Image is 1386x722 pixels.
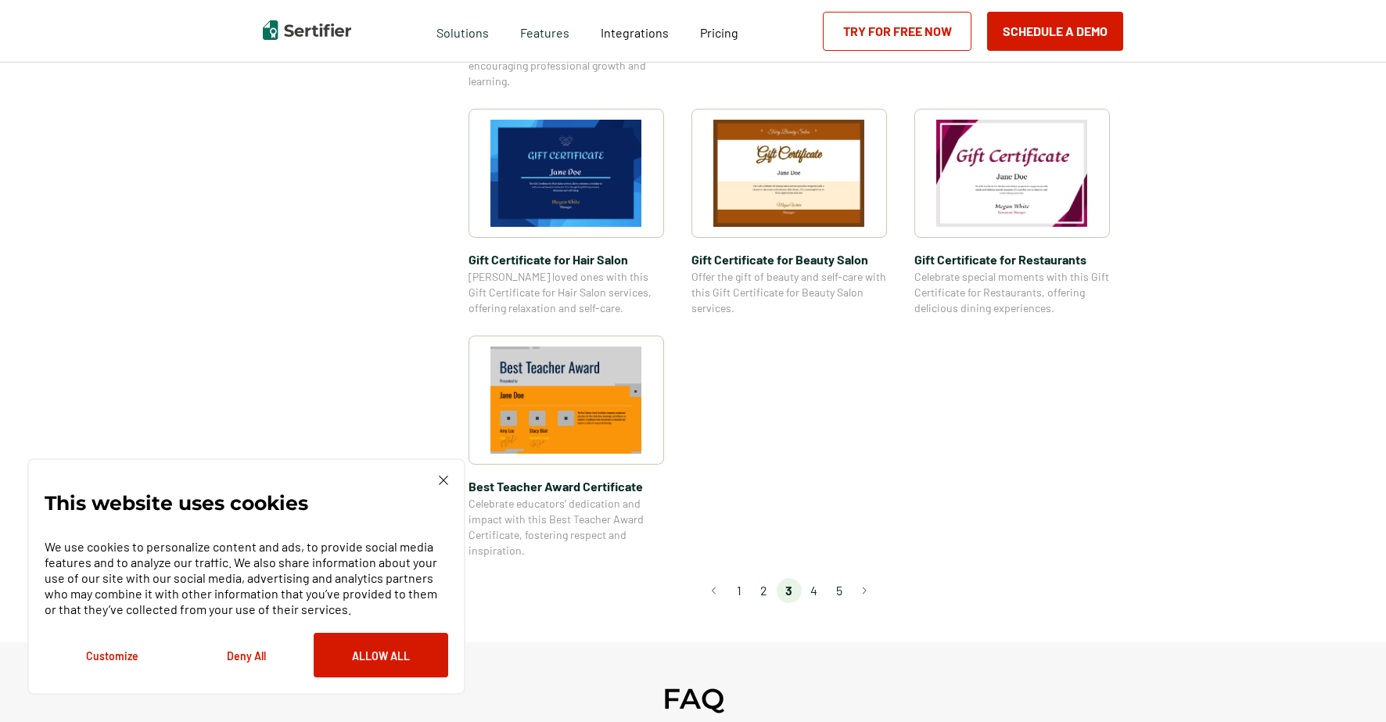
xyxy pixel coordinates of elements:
img: Gift Certificate​ for Beauty Salon [713,120,865,227]
li: page 1 [727,578,752,603]
span: Integrations [601,25,669,40]
li: page 4 [802,578,827,603]
img: Sertifier | Digital Credentialing Platform [263,20,351,40]
span: Gift Certificate​ for Restaurants [914,250,1110,269]
li: page 2 [752,578,777,603]
span: Gift Certificate​ for Hair Salon [469,250,664,269]
button: Schedule a Demo [987,12,1123,51]
span: Celebrate special moments with this Gift Certificate for Restaurants, offering delicious dining e... [914,269,1110,316]
iframe: Chat Widget [1308,647,1386,722]
button: Allow All [314,633,448,677]
button: Customize [45,633,179,677]
button: Go to next page [852,578,877,603]
li: page 5 [827,578,852,603]
a: Best Teacher Award Certificate​Best Teacher Award Certificate​Celebrate educators’ dedication and... [469,336,664,559]
span: Best Teacher Award Certificate​ [469,476,664,496]
span: Celebrate educators’ dedication and impact with this Best Teacher Award Certificate, fostering re... [469,496,664,559]
span: Offer the gift of beauty and self-care with this Gift Certificate for Beauty Salon services. [691,269,887,316]
img: Gift Certificate​ for Hair Salon [490,120,642,227]
span: Gift Certificate​ for Beauty Salon [691,250,887,269]
a: Integrations [601,21,669,41]
span: Features [520,21,569,41]
a: Gift Certificate​ for Hair SalonGift Certificate​ for Hair Salon[PERSON_NAME] loved ones with thi... [469,109,664,316]
img: Best Teacher Award Certificate​ [490,347,642,454]
a: Gift Certificate​ for Beauty SalonGift Certificate​ for Beauty SalonOffer the gift of beauty and ... [691,109,887,316]
span: [PERSON_NAME] loved ones with this Gift Certificate for Hair Salon services, offering relaxation ... [469,269,664,316]
span: Solutions [436,21,489,41]
a: Gift Certificate​ for RestaurantsGift Certificate​ for RestaurantsCelebrate special moments with ... [914,109,1110,316]
img: Cookie Popup Close [439,476,448,485]
span: Pricing [700,25,738,40]
li: page 3 [777,578,802,603]
button: Go to previous page [702,578,727,603]
a: Try for Free Now [823,12,971,51]
img: Gift Certificate​ for Restaurants [936,120,1088,227]
h2: FAQ [662,681,724,716]
p: This website uses cookies [45,495,308,511]
a: Pricing [700,21,738,41]
button: Deny All [179,633,314,677]
p: We use cookies to personalize content and ads, to provide social media features and to analyze ou... [45,539,448,617]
